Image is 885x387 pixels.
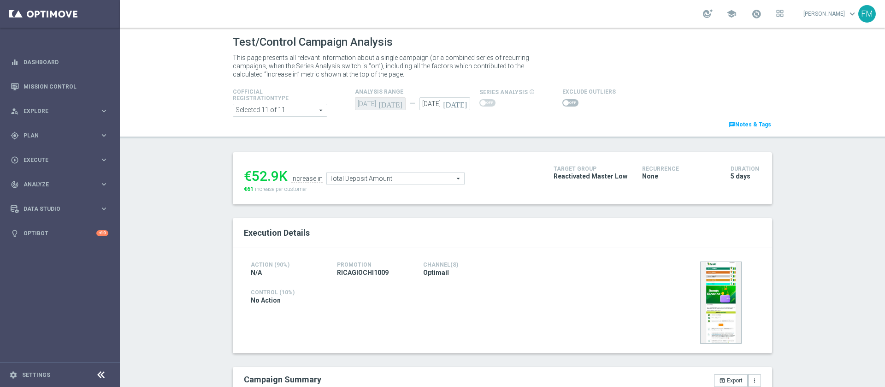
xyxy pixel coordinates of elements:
[406,100,419,107] div: —
[24,157,100,163] span: Execute
[100,131,108,140] i: keyboard_arrow_right
[642,166,717,172] h4: Recurrence
[554,166,628,172] h4: Target Group
[100,180,108,189] i: keyboard_arrow_right
[423,262,496,268] h4: Channel(s)
[11,229,19,238] i: lightbulb
[554,172,627,180] span: Reactivated Master Low
[378,97,406,107] i: [DATE]
[255,186,307,192] span: increase per customer
[244,375,321,384] h2: Campaign Summary
[10,205,109,213] button: Data Studio keyboard_arrow_right
[11,131,19,140] i: gps_fixed
[423,268,449,277] span: Optimail
[291,175,323,183] div: increase in
[11,58,19,66] i: equalizer
[337,262,409,268] h4: Promotion
[847,9,857,19] span: keyboard_arrow_down
[24,206,100,212] span: Data Studio
[251,296,281,304] span: No Action
[251,268,262,277] span: N/A
[10,107,109,115] button: person_search Explore keyboard_arrow_right
[11,74,108,99] div: Mission Control
[529,89,535,95] i: info_outline
[714,374,748,387] button: open_in_browser Export
[100,155,108,164] i: keyboard_arrow_right
[355,89,479,95] h4: analysis range
[419,97,470,110] input: Select Date
[24,182,100,187] span: Analyze
[726,9,737,19] span: school
[748,374,761,387] button: more_vert
[731,166,761,172] h4: Duration
[251,289,582,296] h4: Control (10%)
[731,172,750,180] span: 5 days
[562,89,616,95] h4: Exclude Outliers
[251,262,323,268] h4: Action (90%)
[100,204,108,213] i: keyboard_arrow_right
[11,131,100,140] div: Plan
[233,89,311,101] h4: Cofficial Registrationtype
[10,156,109,164] button: play_circle_outline Execute keyboard_arrow_right
[233,36,393,49] h1: Test/Control Campaign Analysis
[751,377,758,384] i: more_vert
[10,132,109,139] button: gps_fixed Plan keyboard_arrow_right
[642,172,658,180] span: None
[443,97,470,107] i: [DATE]
[10,181,109,188] button: track_changes Analyze keyboard_arrow_right
[802,7,858,21] a: [PERSON_NAME]keyboard_arrow_down
[11,180,100,189] div: Analyze
[479,89,528,95] span: series analysis
[244,168,288,185] div: €52.9K
[11,180,19,189] i: track_changes
[24,221,96,245] a: Optibot
[11,205,100,213] div: Data Studio
[244,186,254,192] span: €61
[233,54,542,78] p: This page presents all relevant information about a single campaign (or a combined series of recu...
[233,104,327,116] span: Expert Online Expert Retail Master Online Master Retail Other and 6 more
[11,156,19,164] i: play_circle_outline
[10,59,109,66] button: equalizer Dashboard
[858,5,876,23] div: FM
[728,119,772,130] a: chatNotes & Tags
[22,372,50,378] a: Settings
[96,230,108,236] div: +10
[11,107,19,115] i: person_search
[11,50,108,74] div: Dashboard
[24,133,100,138] span: Plan
[700,262,742,344] img: 36089.jpeg
[24,108,100,114] span: Explore
[24,50,108,74] a: Dashboard
[9,371,18,379] i: settings
[719,377,726,384] i: open_in_browser
[337,268,389,277] span: RICAGIOCHI1009
[244,228,310,238] span: Execution Details
[24,74,108,99] a: Mission Control
[729,121,735,128] i: chat
[11,107,100,115] div: Explore
[11,221,108,245] div: Optibot
[100,107,108,115] i: keyboard_arrow_right
[11,156,100,164] div: Execute
[10,83,109,90] button: Mission Control
[10,230,109,237] button: lightbulb Optibot +10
